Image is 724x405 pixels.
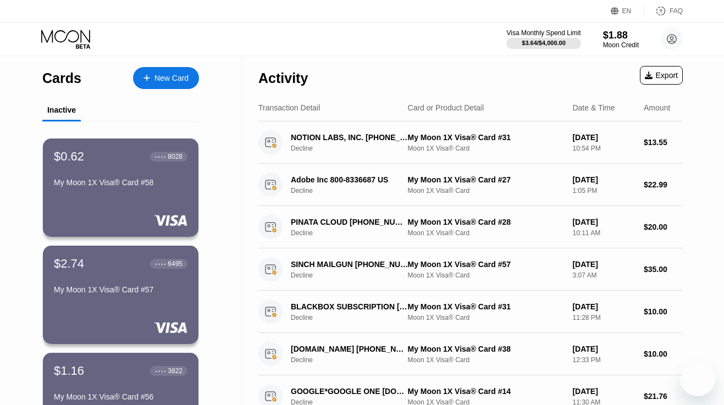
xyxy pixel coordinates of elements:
[408,229,564,237] div: Moon 1X Visa® Card
[522,40,566,46] div: $3.64 / $4,000.00
[506,29,581,37] div: Visa Monthly Spend Limit
[603,41,639,49] div: Moon Credit
[258,333,683,375] div: [DOMAIN_NAME] [PHONE_NUMBER] USDeclineMy Moon 1X Visa® Card #38Moon 1X Visa® Card[DATE]12:33 PM$1...
[645,71,678,80] div: Export
[611,5,644,16] div: EN
[572,356,635,364] div: 12:33 PM
[408,356,564,364] div: Moon 1X Visa® Card
[572,302,635,311] div: [DATE]
[291,133,408,142] div: NOTION LABS, INC. [PHONE_NUMBER] US
[291,145,417,152] div: Decline
[42,70,81,86] div: Cards
[572,345,635,353] div: [DATE]
[155,369,166,373] div: ● ● ● ●
[258,103,320,112] div: Transaction Detail
[603,30,639,41] div: $1.88
[408,302,564,311] div: My Moon 1X Visa® Card #31
[258,248,683,291] div: SINCH MAILGUN [PHONE_NUMBER] USDeclineMy Moon 1X Visa® Card #57Moon 1X Visa® Card[DATE]3:07 AM$35.00
[644,307,683,316] div: $10.00
[408,218,564,226] div: My Moon 1X Visa® Card #28
[47,106,76,114] div: Inactive
[572,229,635,237] div: 10:11 AM
[291,345,408,353] div: [DOMAIN_NAME] [PHONE_NUMBER] US
[168,260,183,268] div: 6495
[572,271,635,279] div: 3:07 AM
[154,74,189,83] div: New Card
[622,7,632,15] div: EN
[572,187,635,195] div: 1:05 PM
[408,103,484,112] div: Card or Product Detail
[603,30,639,49] div: $1.88Moon Credit
[572,387,635,396] div: [DATE]
[258,291,683,333] div: BLACKBOX SUBSCRIPTION [PHONE_NUMBER] CADeclineMy Moon 1X Visa® Card #31Moon 1X Visa® Card[DATE]11...
[291,302,408,311] div: BLACKBOX SUBSCRIPTION [PHONE_NUMBER] CA
[291,387,408,396] div: GOOGLE*GOOGLE ONE [DOMAIN_NAME][URL]
[408,175,564,184] div: My Moon 1X Visa® Card #27
[291,356,417,364] div: Decline
[644,5,683,16] div: FAQ
[155,155,166,158] div: ● ● ● ●
[291,314,417,321] div: Decline
[408,271,564,279] div: Moon 1X Visa® Card
[670,7,683,15] div: FAQ
[644,349,683,358] div: $10.00
[408,345,564,353] div: My Moon 1X Visa® Card #38
[572,218,635,226] div: [DATE]
[644,138,683,147] div: $13.55
[644,265,683,274] div: $35.00
[408,260,564,269] div: My Moon 1X Visa® Card #57
[572,175,635,184] div: [DATE]
[680,361,715,396] iframe: Кнопка запуска окна обмена сообщениями
[506,29,581,49] div: Visa Monthly Spend Limit$3.64/$4,000.00
[43,138,198,237] div: $0.62● ● ● ●8028My Moon 1X Visa® Card #58
[258,164,683,206] div: Adobe Inc 800-8336687 USDeclineMy Moon 1X Visa® Card #27Moon 1X Visa® Card[DATE]1:05 PM$22.99
[155,262,166,265] div: ● ● ● ●
[644,223,683,231] div: $20.00
[408,387,564,396] div: My Moon 1X Visa® Card #14
[168,153,183,160] div: 8028
[291,260,408,269] div: SINCH MAILGUN [PHONE_NUMBER] US
[408,314,564,321] div: Moon 1X Visa® Card
[258,206,683,248] div: PINATA CLOUD [PHONE_NUMBER] USDeclineMy Moon 1X Visa® Card #28Moon 1X Visa® Card[DATE]10:11 AM$20.00
[291,175,408,184] div: Adobe Inc 800-8336687 US
[54,392,187,401] div: My Moon 1X Visa® Card #56
[258,121,683,164] div: NOTION LABS, INC. [PHONE_NUMBER] USDeclineMy Moon 1X Visa® Card #31Moon 1X Visa® Card[DATE]10:54 ...
[644,392,683,401] div: $21.76
[133,67,199,89] div: New Card
[408,187,564,195] div: Moon 1X Visa® Card
[572,260,635,269] div: [DATE]
[291,187,417,195] div: Decline
[168,367,183,375] div: 3822
[572,133,635,142] div: [DATE]
[291,271,417,279] div: Decline
[572,314,635,321] div: 11:28 PM
[644,180,683,189] div: $22.99
[408,133,564,142] div: My Moon 1X Visa® Card #31
[291,229,417,237] div: Decline
[43,246,198,344] div: $2.74● ● ● ●6495My Moon 1X Visa® Card #57
[54,364,84,378] div: $1.16
[644,103,670,112] div: Amount
[54,285,187,294] div: My Moon 1X Visa® Card #57
[258,70,308,86] div: Activity
[640,66,683,85] div: Export
[54,178,187,187] div: My Moon 1X Visa® Card #58
[291,218,408,226] div: PINATA CLOUD [PHONE_NUMBER] US
[408,145,564,152] div: Moon 1X Visa® Card
[54,257,84,271] div: $2.74
[54,149,84,164] div: $0.62
[572,145,635,152] div: 10:54 PM
[572,103,615,112] div: Date & Time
